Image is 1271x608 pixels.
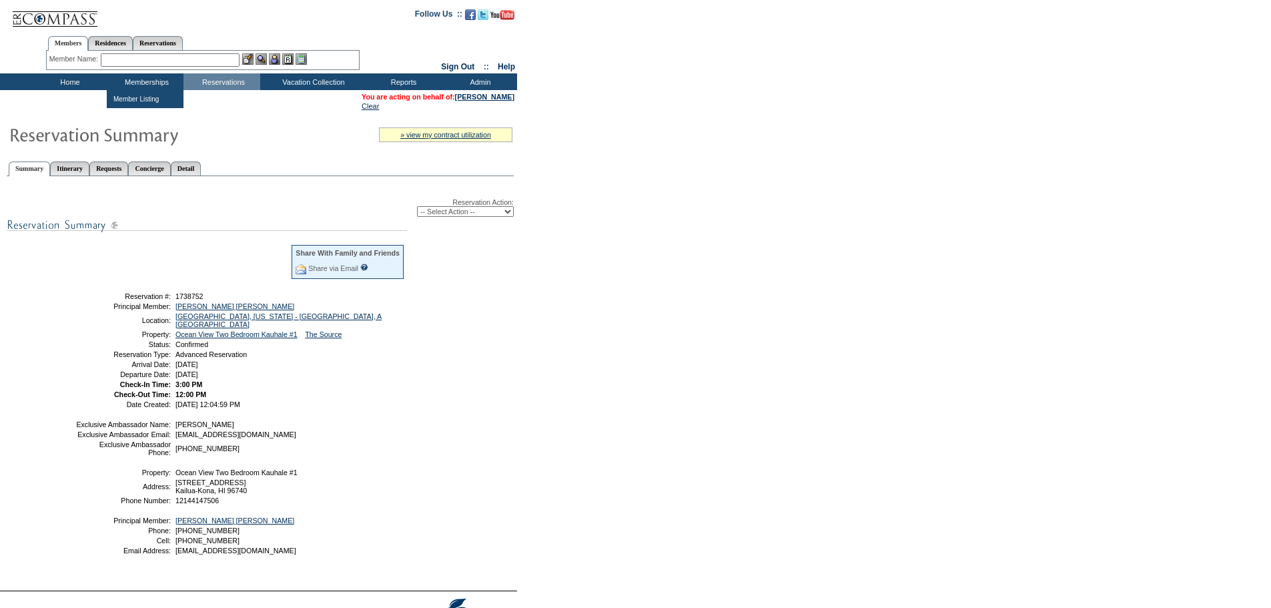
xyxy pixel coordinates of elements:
[308,264,358,272] a: Share via Email
[75,469,171,477] td: Property:
[175,479,247,495] span: [STREET_ADDRESS] Kailua-Kona, HI 96740
[75,370,171,378] td: Departure Date:
[282,53,294,65] img: Reservations
[30,73,107,90] td: Home
[7,217,407,234] img: subTtlResSummary.gif
[362,102,379,110] a: Clear
[75,400,171,408] td: Date Created:
[490,10,514,20] img: Subscribe to our YouTube Channel
[490,13,514,21] a: Subscribe to our YouTube Channel
[183,73,260,90] td: Reservations
[362,93,514,101] span: You are acting on behalf of:
[75,340,171,348] td: Status:
[175,380,202,388] span: 3:00 PM
[175,517,294,525] a: [PERSON_NAME] [PERSON_NAME]
[75,350,171,358] td: Reservation Type:
[175,547,296,555] span: [EMAIL_ADDRESS][DOMAIN_NAME]
[133,36,183,50] a: Reservations
[175,370,198,378] span: [DATE]
[269,53,280,65] img: Impersonate
[75,527,171,535] td: Phone:
[171,162,201,176] a: Detail
[75,537,171,545] td: Cell:
[175,350,247,358] span: Advanced Reservation
[175,430,296,438] span: [EMAIL_ADDRESS][DOMAIN_NAME]
[75,479,171,495] td: Address:
[175,292,203,300] span: 1738752
[75,430,171,438] td: Exclusive Ambassador Email:
[175,527,240,535] span: [PHONE_NUMBER]
[107,73,183,90] td: Memberships
[9,162,50,176] a: Summary
[415,8,462,24] td: Follow Us ::
[242,53,254,65] img: b_edit.gif
[296,53,307,65] img: b_calculator.gif
[88,36,133,50] a: Residences
[484,62,489,71] span: ::
[114,390,171,398] strong: Check-Out Time:
[75,292,171,300] td: Reservation #:
[110,93,160,105] td: Member Listing
[440,73,517,90] td: Admin
[75,547,171,555] td: Email Address:
[75,420,171,428] td: Exclusive Ambassador Name:
[465,9,476,20] img: Become our fan on Facebook
[400,131,491,139] a: » view my contract utilization
[175,400,240,408] span: [DATE] 12:04:59 PM
[441,62,474,71] a: Sign Out
[260,73,364,90] td: Vacation Collection
[89,162,128,176] a: Requests
[175,420,234,428] span: [PERSON_NAME]
[175,537,240,545] span: [PHONE_NUMBER]
[175,390,206,398] span: 12:00 PM
[465,13,476,21] a: Become our fan on Facebook
[75,497,171,505] td: Phone Number:
[75,517,171,525] td: Principal Member:
[455,93,514,101] a: [PERSON_NAME]
[120,380,171,388] strong: Check-In Time:
[360,264,368,271] input: What is this?
[498,62,515,71] a: Help
[175,312,382,328] a: [GEOGRAPHIC_DATA], [US_STATE] - [GEOGRAPHIC_DATA], A [GEOGRAPHIC_DATA]
[75,302,171,310] td: Principal Member:
[175,444,240,452] span: [PHONE_NUMBER]
[49,53,101,65] div: Member Name:
[50,162,89,176] a: Itinerary
[9,121,276,147] img: Reservaton Summary
[48,36,89,51] a: Members
[175,497,219,505] span: 12144147506
[175,302,294,310] a: [PERSON_NAME] [PERSON_NAME]
[75,330,171,338] td: Property:
[364,73,440,90] td: Reports
[296,249,400,257] div: Share With Family and Friends
[175,360,198,368] span: [DATE]
[175,330,298,338] a: Ocean View Two Bedroom Kauhale #1
[256,53,267,65] img: View
[128,162,170,176] a: Concierge
[478,9,488,20] img: Follow us on Twitter
[75,360,171,368] td: Arrival Date:
[75,312,171,328] td: Location:
[175,340,208,348] span: Confirmed
[7,198,514,217] div: Reservation Action:
[478,13,488,21] a: Follow us on Twitter
[175,469,298,477] span: Ocean View Two Bedroom Kauhale #1
[75,440,171,457] td: Exclusive Ambassador Phone:
[305,330,342,338] a: The Source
